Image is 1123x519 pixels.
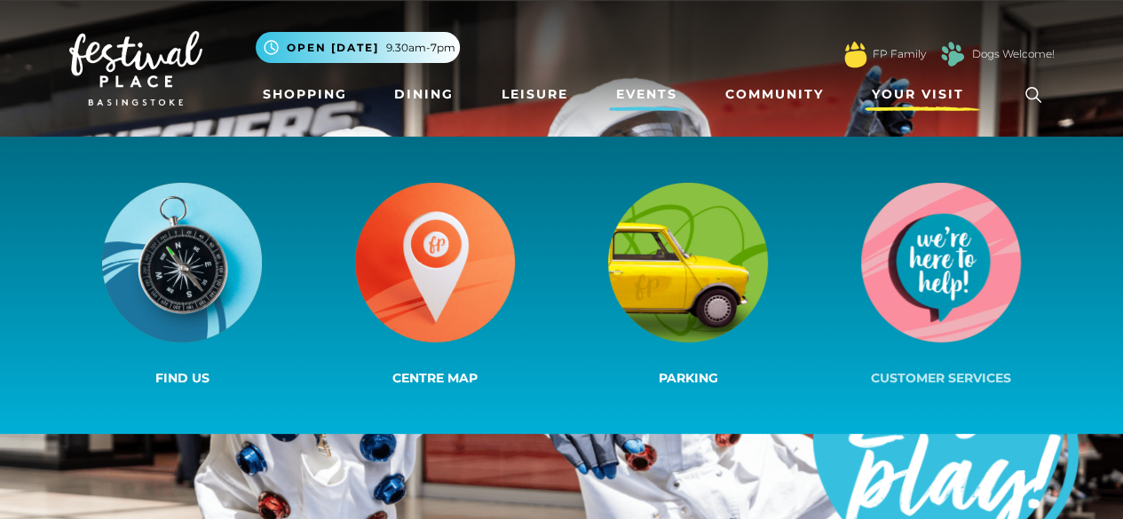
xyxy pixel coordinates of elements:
span: Parking [659,370,718,386]
a: Dining [387,78,461,111]
a: Leisure [494,78,575,111]
a: Dogs Welcome! [972,46,1055,62]
span: Find us [155,370,210,386]
span: Your Visit [872,85,964,104]
a: Shopping [256,78,354,111]
a: Centre Map [309,179,562,391]
a: Customer Services [815,179,1068,391]
span: Centre Map [392,370,478,386]
a: Your Visit [865,78,980,111]
span: 9.30am-7pm [386,40,455,56]
a: Events [609,78,684,111]
a: Parking [562,179,815,391]
a: Find us [56,179,309,391]
span: Open [DATE] [287,40,379,56]
a: FP Family [873,46,926,62]
a: Community [718,78,831,111]
button: Open [DATE] 9.30am-7pm [256,32,460,63]
span: Customer Services [871,370,1011,386]
img: Festival Place Logo [69,31,202,106]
